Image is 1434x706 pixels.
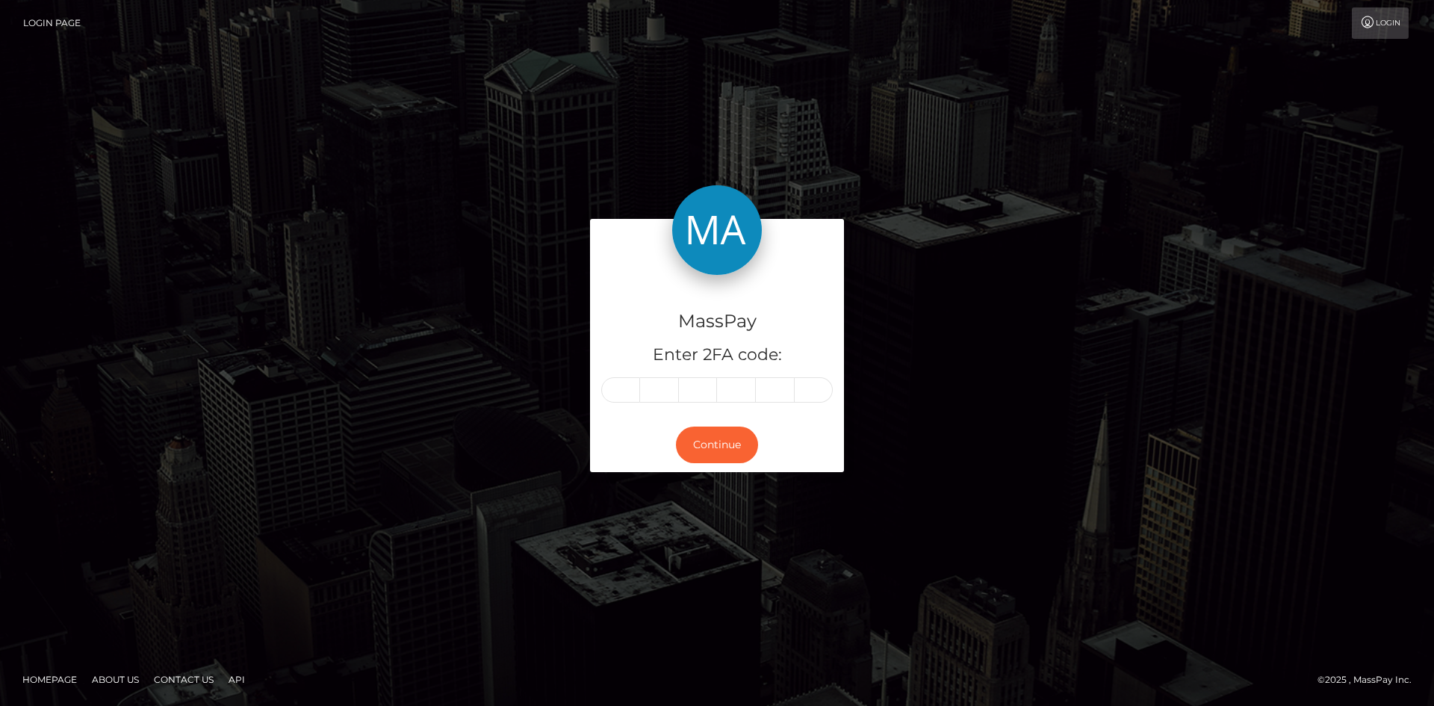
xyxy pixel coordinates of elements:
[1317,672,1423,688] div: © 2025 , MassPay Inc.
[601,344,833,367] h5: Enter 2FA code:
[16,668,83,691] a: Homepage
[148,668,220,691] a: Contact Us
[86,668,145,691] a: About Us
[223,668,251,691] a: API
[1352,7,1409,39] a: Login
[23,7,81,39] a: Login Page
[601,309,833,335] h4: MassPay
[676,427,758,463] button: Continue
[672,185,762,275] img: MassPay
